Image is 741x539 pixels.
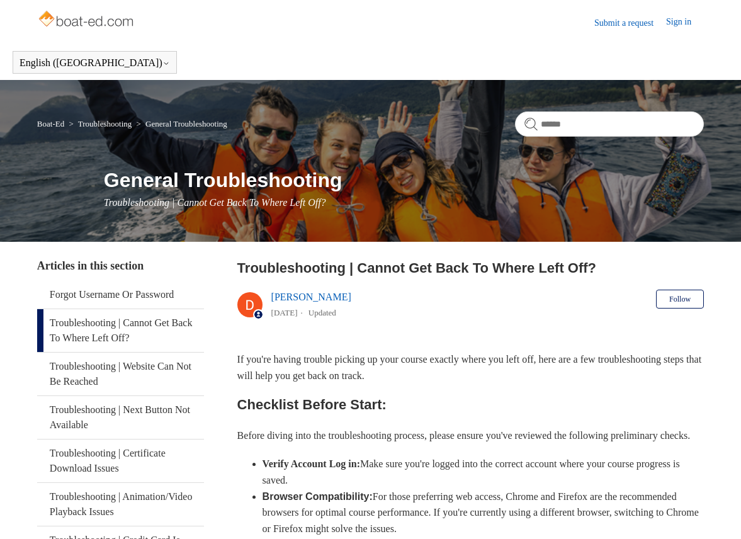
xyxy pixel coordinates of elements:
input: Search [515,111,704,137]
a: [PERSON_NAME] [271,292,351,302]
button: English ([GEOGRAPHIC_DATA]) [20,57,170,69]
a: Troubleshooting [78,119,132,128]
li: Updated [308,308,336,317]
li: For those preferring web access, Chrome and Firefox are the recommended browsers for optimal cour... [263,489,704,537]
a: Forgot Username Or Password [37,281,204,309]
a: General Troubleshooting [145,119,227,128]
a: Troubleshooting | Next Button Not Available [37,396,204,439]
p: If you're having trouble picking up your course exactly where you left off, here are a few troubl... [237,351,704,383]
a: Troubleshooting | Animation/Video Playback Issues [37,483,204,526]
strong: Browser Compatibility: [263,491,373,502]
a: Troubleshooting | Cannot Get Back To Where Left Off? [37,309,204,352]
h2: Troubleshooting | Cannot Get Back To Where Left Off? [237,258,704,278]
span: Troubleshooting | Cannot Get Back To Where Left Off? [104,197,326,208]
a: Troubleshooting | Website Can Not Be Reached [37,353,204,395]
li: Make sure you're logged into the correct account where your course progress is saved. [263,456,704,488]
a: Submit a request [594,16,666,30]
a: Sign in [666,15,704,30]
span: Articles in this section [37,259,144,272]
h2: Checklist Before Start: [237,394,704,416]
a: Boat-Ed [37,119,64,128]
li: General Troubleshooting [134,119,227,128]
li: Troubleshooting [66,119,133,128]
p: Before diving into the troubleshooting process, please ensure you've reviewed the following preli... [237,428,704,444]
h1: General Troubleshooting [104,165,704,195]
time: 05/14/2024, 13:31 [271,308,298,317]
img: Boat-Ed Help Center home page [37,8,137,33]
li: Boat-Ed [37,119,67,128]
button: Follow Article [656,290,704,309]
div: Live chat [699,497,732,530]
a: Troubleshooting | Certificate Download Issues [37,440,204,482]
strong: Verify Account Log in: [263,458,360,469]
